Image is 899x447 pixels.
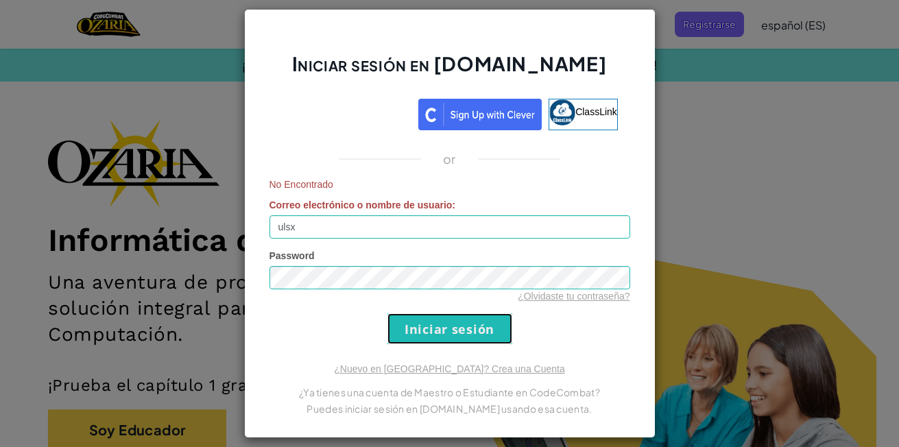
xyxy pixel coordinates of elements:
[575,106,617,117] span: ClassLink
[443,151,456,167] p: or
[334,363,564,374] a: ¿Nuevo en [GEOGRAPHIC_DATA]? Crea una Cuenta
[387,313,512,344] input: Iniciar sesión
[269,384,630,400] p: ¿Ya tienes una cuenta de Maestro o Estudiante en CodeCombat?
[269,200,453,210] span: Correo electrónico o nombre de usuario
[549,99,575,125] img: classlink-logo-small.png
[269,250,315,261] span: Password
[269,400,630,417] p: Puedes iniciar sesión en [DOMAIN_NAME] usando esa cuenta.
[518,291,630,302] a: ¿Olvidaste tu contraseña?
[418,99,542,130] img: clever_sso_button@2x.png
[269,178,630,191] span: No Encontrado
[269,51,630,90] h2: Iniciar sesión en [DOMAIN_NAME]
[269,198,456,212] label: :
[274,97,418,128] iframe: Botón de Acceder con Google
